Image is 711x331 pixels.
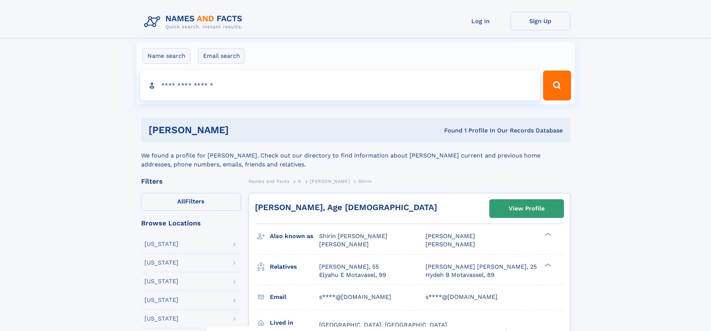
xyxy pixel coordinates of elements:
div: Found 1 Profile In Our Records Database [336,127,563,135]
h3: Email [270,291,319,303]
h3: Lived in [270,316,319,329]
div: View Profile [509,200,545,217]
h3: Relatives [270,260,319,273]
a: Names and Facts [249,177,290,186]
span: [PERSON_NAME] [425,241,475,248]
a: Sign Up [511,12,570,30]
div: [US_STATE] [144,278,178,284]
h1: [PERSON_NAME] [149,125,337,135]
div: [US_STATE] [144,316,178,322]
span: [PERSON_NAME] [310,179,350,184]
a: View Profile [490,200,564,218]
span: Shirin [PERSON_NAME] [319,232,387,240]
div: We found a profile for [PERSON_NAME]. Check out our directory to find information about [PERSON_N... [141,142,570,169]
span: [PERSON_NAME] [425,232,475,240]
div: [US_STATE] [144,297,178,303]
div: [US_STATE] [144,260,178,266]
label: Filters [141,193,241,211]
span: [GEOGRAPHIC_DATA], [GEOGRAPHIC_DATA] [319,321,447,328]
div: ❯ [543,232,552,237]
img: Logo Names and Facts [141,12,249,32]
label: Email search [198,48,245,64]
a: Hydeh B Motavassel, 89 [425,271,495,279]
div: Filters [141,178,241,185]
button: Search Button [543,71,571,100]
span: Shirin [358,179,372,184]
label: Name search [143,48,190,64]
a: [PERSON_NAME] [310,177,350,186]
div: [US_STATE] [144,241,178,247]
span: All [177,198,185,205]
a: G [298,177,302,186]
a: [PERSON_NAME], 55 [319,263,379,271]
input: search input [140,71,540,100]
a: Log In [451,12,511,30]
a: Elyahu E Motavasel, 99 [319,271,386,279]
a: [PERSON_NAME] [PERSON_NAME], 25 [425,263,537,271]
a: [PERSON_NAME], Age [DEMOGRAPHIC_DATA] [255,203,437,212]
div: ❯ [543,262,552,267]
span: [PERSON_NAME] [319,241,369,248]
div: Browse Locations [141,220,241,227]
h3: Also known as [270,230,319,243]
span: G [298,179,302,184]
